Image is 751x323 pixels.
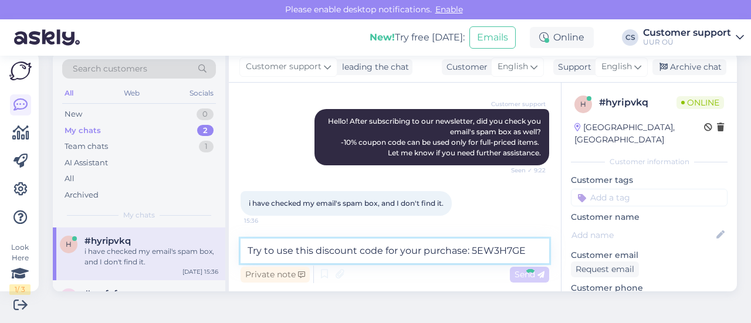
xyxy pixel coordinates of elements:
[491,100,546,108] span: Customer support
[199,141,214,152] div: 1
[84,246,218,267] div: i have checked my email's spam box, and I don't find it.
[65,157,108,169] div: AI Assistant
[328,117,543,157] span: Hello! After subscribing to our newsletter, did you check you email's spam box as well? -10% coup...
[197,108,214,120] div: 0
[571,261,639,277] div: Request email
[599,96,676,110] div: # hyripvkq
[571,189,728,206] input: Add a tag
[553,61,591,73] div: Support
[571,211,728,223] p: Customer name
[65,173,75,185] div: All
[643,38,731,47] div: UUR OÜ
[530,27,594,48] div: Online
[622,29,638,46] div: CS
[571,157,728,167] div: Customer information
[469,26,516,49] button: Emails
[65,189,99,201] div: Archived
[502,166,546,175] span: Seen ✓ 9:22
[84,288,133,299] span: #msfafzgv
[676,96,724,109] span: Online
[84,236,131,246] span: #hyripvkq
[246,60,322,73] span: Customer support
[337,61,409,73] div: leading the chat
[249,199,444,208] span: i have checked my email's spam box, and I don't find it.
[580,100,586,108] span: h
[9,284,31,295] div: 1 / 3
[65,125,101,137] div: My chats
[65,108,82,120] div: New
[62,86,76,101] div: All
[9,62,32,80] img: Askly Logo
[65,141,108,152] div: Team chats
[643,28,731,38] div: Customer support
[571,229,714,242] input: Add name
[571,174,728,186] p: Customer tags
[370,32,395,43] b: New!
[66,240,72,249] span: h
[197,125,214,137] div: 2
[9,242,31,295] div: Look Here
[601,60,632,73] span: English
[571,282,728,294] p: Customer phone
[370,30,465,45] div: Try free [DATE]:
[187,86,216,101] div: Socials
[121,86,142,101] div: Web
[442,61,488,73] div: Customer
[73,63,147,75] span: Search customers
[574,121,704,146] div: [GEOGRAPHIC_DATA], [GEOGRAPHIC_DATA]
[571,249,728,261] p: Customer email
[643,28,744,47] a: Customer supportUUR OÜ
[498,60,528,73] span: English
[652,59,726,75] div: Archive chat
[432,4,466,15] span: Enable
[123,210,155,220] span: My chats
[244,216,288,225] span: 15:36
[182,267,218,276] div: [DATE] 15:36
